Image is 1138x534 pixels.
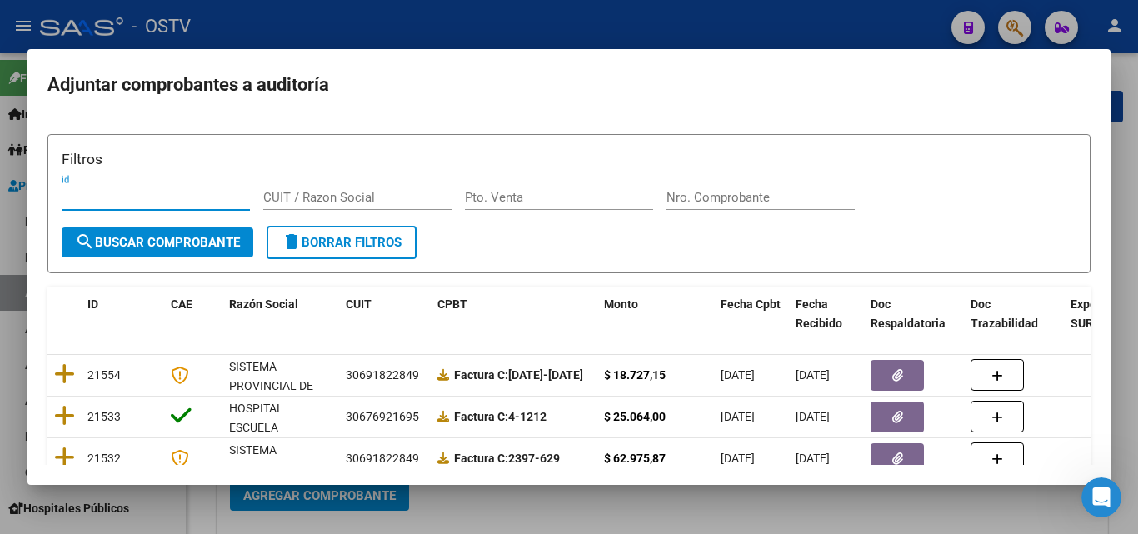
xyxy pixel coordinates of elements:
div: SISTEMA PROVINCIAL DE SALUD [229,441,332,497]
iframe: Intercom live chat [1081,477,1121,517]
span: CAE [171,297,192,311]
span: [DATE] [796,452,830,465]
span: Borrar Filtros [282,235,402,250]
span: Buscar Comprobante [75,235,240,250]
div: SISTEMA PROVINCIAL DE SALUD [229,357,332,414]
span: Fecha Cpbt [721,297,781,311]
mat-icon: delete [282,232,302,252]
span: Factura C: [454,410,508,423]
span: Razón Social [229,297,298,311]
span: [DATE] [796,368,830,382]
strong: 4-1212 [454,410,547,423]
strong: $ 25.064,00 [604,410,666,423]
span: 30676921695 [346,410,419,423]
span: Doc Respaldatoria [871,297,946,330]
span: 30691822849 [346,368,419,382]
strong: $ 62.975,87 [604,452,666,465]
strong: 2397-629 [454,452,560,465]
span: Factura C: [454,368,508,382]
span: Fecha Recibido [796,297,842,330]
mat-icon: search [75,232,95,252]
strong: [DATE]-[DATE] [454,368,583,382]
button: Borrar Filtros [267,226,417,259]
h2: Adjuntar comprobantes a auditoría [47,69,1091,101]
datatable-header-cell: CPBT [431,287,597,342]
datatable-header-cell: Monto [597,287,714,342]
span: 30691822849 [346,452,419,465]
div: HOSPITAL ESCUELA [PERSON_NAME] [229,399,332,456]
span: Monto [604,297,638,311]
h3: Filtros [62,148,1076,170]
datatable-header-cell: Fecha Cpbt [714,287,789,342]
span: 21532 [87,452,121,465]
span: [DATE] [796,410,830,423]
span: CUIT [346,297,372,311]
datatable-header-cell: CAE [164,287,222,342]
span: 21554 [87,368,121,382]
span: CPBT [437,297,467,311]
datatable-header-cell: Doc Respaldatoria [864,287,964,342]
span: 21533 [87,410,121,423]
datatable-header-cell: ID [81,287,164,342]
strong: $ 18.727,15 [604,368,666,382]
span: [DATE] [721,368,755,382]
span: Doc Trazabilidad [971,297,1038,330]
datatable-header-cell: Doc Trazabilidad [964,287,1064,342]
datatable-header-cell: Razón Social [222,287,339,342]
datatable-header-cell: CUIT [339,287,431,342]
datatable-header-cell: Fecha Recibido [789,287,864,342]
span: [DATE] [721,452,755,465]
button: Buscar Comprobante [62,227,253,257]
span: [DATE] [721,410,755,423]
span: ID [87,297,98,311]
span: Factura C: [454,452,508,465]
